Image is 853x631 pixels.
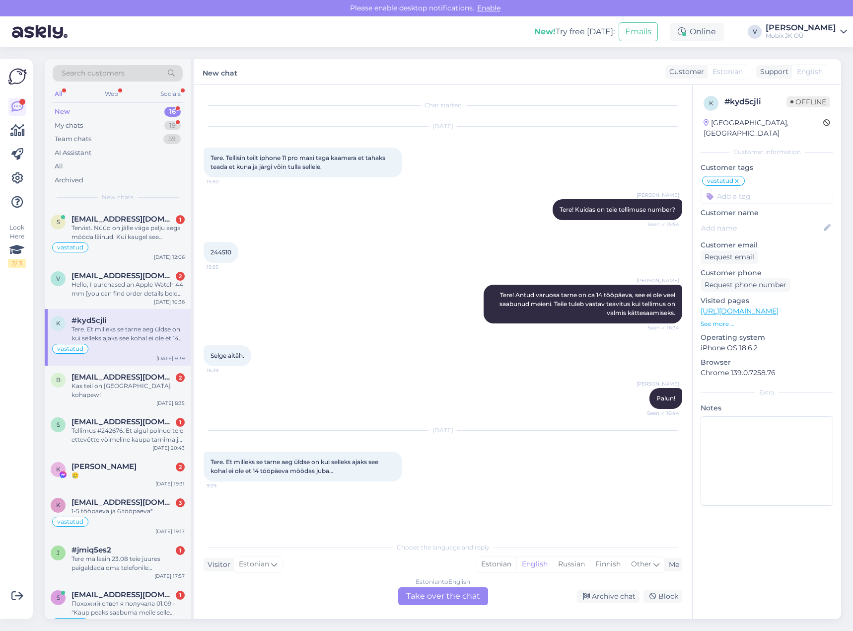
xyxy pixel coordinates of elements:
span: 15:50 [207,178,244,185]
div: 1-5 tööpaeva ja 6 tööpaeva* [71,507,185,516]
div: Estonian to English [416,577,470,586]
div: [DATE] [204,122,682,131]
span: 9:39 [207,482,244,489]
div: Finnish [590,557,626,572]
span: 244510 [211,248,231,256]
div: [DATE] 10:36 [154,298,185,306]
span: Estonian [239,559,269,570]
div: V [748,25,762,39]
div: Chat started [204,101,682,110]
span: K [56,466,61,473]
div: [DATE] 20:43 [152,444,185,452]
span: Estonian [712,67,743,77]
p: Customer name [701,208,833,218]
span: s [57,594,60,601]
div: Tervist. Nüüd on jälle väga palju aega mööda läinud. Kui kaugel see tagasimakse teostamine on? #2... [71,224,185,241]
label: New chat [203,65,237,79]
div: Request email [701,250,758,264]
div: Try free [DATE]: [534,26,615,38]
div: Похожий ответ я получала 01.09 - "Kaup peaks saabuma meile selle nädala jooksul.". При заказе был... [71,599,185,617]
span: svetlana_shupenko@mail.ru [71,590,175,599]
span: [PERSON_NAME] [637,380,679,388]
div: 🥲 [71,471,185,480]
p: Visited pages [701,296,833,306]
div: Web [103,87,120,100]
p: iPhone OS 18.6.2 [701,343,833,353]
span: [PERSON_NAME] [637,277,679,284]
div: Take over the chat [398,587,488,605]
div: New [55,107,70,117]
span: Seen ✓ 15:54 [642,221,679,228]
a: [URL][DOMAIN_NAME] [701,307,779,315]
b: New! [534,27,556,36]
div: 19 [164,121,181,131]
span: #kyd5cjli [71,316,106,325]
span: [PERSON_NAME] [637,191,679,199]
div: Russian [553,557,590,572]
span: vastatud [57,244,83,250]
span: j [57,549,60,556]
span: sulev.maesaar@gmail.com [71,215,175,224]
div: [DATE] 19:31 [155,480,185,487]
div: 2 / 3 [8,259,26,268]
div: Customer information [701,148,833,157]
span: Tere. Tellisin teilt iphone 11 pro maxi taga kaamera et tahaks teada et kuna ja järgi võin tulla ... [211,154,387,170]
div: [DATE] 12:06 [154,253,185,261]
span: Seen ✓ 16:44 [642,409,679,417]
div: Socials [158,87,183,100]
div: Archive chat [577,590,640,603]
span: s [57,218,60,226]
span: Enable [474,3,503,12]
div: [DATE] 17:57 [154,572,185,580]
span: Other [631,559,651,568]
span: k [56,319,61,327]
span: Tere! Antud varuosa tarne on ca 14 tööpäeva, see ei ole veel saabunud meieni. Teile tuleb vastav ... [499,291,677,316]
div: Tellimus #242676. Et algul polnud teie ettevõtte võimeline kaupa tarnima ja nüüd pole isegi võime... [71,426,185,444]
div: Support [756,67,788,77]
div: 1 [176,546,185,555]
span: vastatud [57,346,83,352]
span: 15:55 [207,263,244,271]
span: s [57,421,60,428]
p: Chrome 139.0.7258.76 [701,368,833,378]
span: vastatud [57,519,83,525]
p: Customer tags [701,162,833,173]
div: [GEOGRAPHIC_DATA], [GEOGRAPHIC_DATA] [704,118,823,139]
div: 1 [176,215,185,224]
div: Hello, I purchased an Apple Watch 44 mm [you can find order details below, Order number #257648] ... [71,280,185,298]
div: 3 [176,498,185,507]
span: Tere! Kuidas on teie tellimuse number? [560,206,675,213]
div: [DATE] 9:39 [156,355,185,362]
span: sulev.maesaar@gmail.com [71,417,175,426]
div: Look Here [8,223,26,268]
div: Team chats [55,134,91,144]
span: k [709,99,713,107]
div: Choose the language and reply [204,543,682,552]
span: #jmiq5es2 [71,546,111,554]
div: All [53,87,64,100]
span: b [56,376,61,384]
span: English [797,67,823,77]
div: 2 [176,463,185,472]
span: Selge aitäh. [211,352,244,359]
div: [DATE] 19:17 [155,528,185,535]
span: New chats [102,193,134,202]
div: 2 [176,272,185,281]
span: vuqarqasimov@gmail.com [71,271,175,280]
a: [PERSON_NAME]Mobix JK OÜ [766,24,847,40]
div: [DATE] [204,426,682,435]
div: 1 [176,418,185,427]
div: Tere ma lasin 23.08 teie juures paigaldada oma telefonile kaitseklaasi, aga see hakkas lahtitulem... [71,554,185,572]
div: Block [643,590,682,603]
p: Notes [701,403,833,413]
span: Offline [786,96,830,107]
div: My chats [55,121,83,131]
div: Tere. Et milleks se tarne aeg üldse on kui selleks ajaks see kohal ei ole et 14 tööpäeva möödas j... [71,325,185,343]
div: Estonian [476,557,516,572]
div: # kyd5cjli [724,96,786,108]
img: Askly Logo [8,67,27,86]
p: Customer email [701,240,833,250]
span: Search customers [62,68,125,79]
span: Tere. Et milleks se tarne aeg üldse on kui selleks ajaks see kohal ei ole et 14 tööpäeva möödas j... [211,458,380,474]
span: Karina Terras [71,462,137,471]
